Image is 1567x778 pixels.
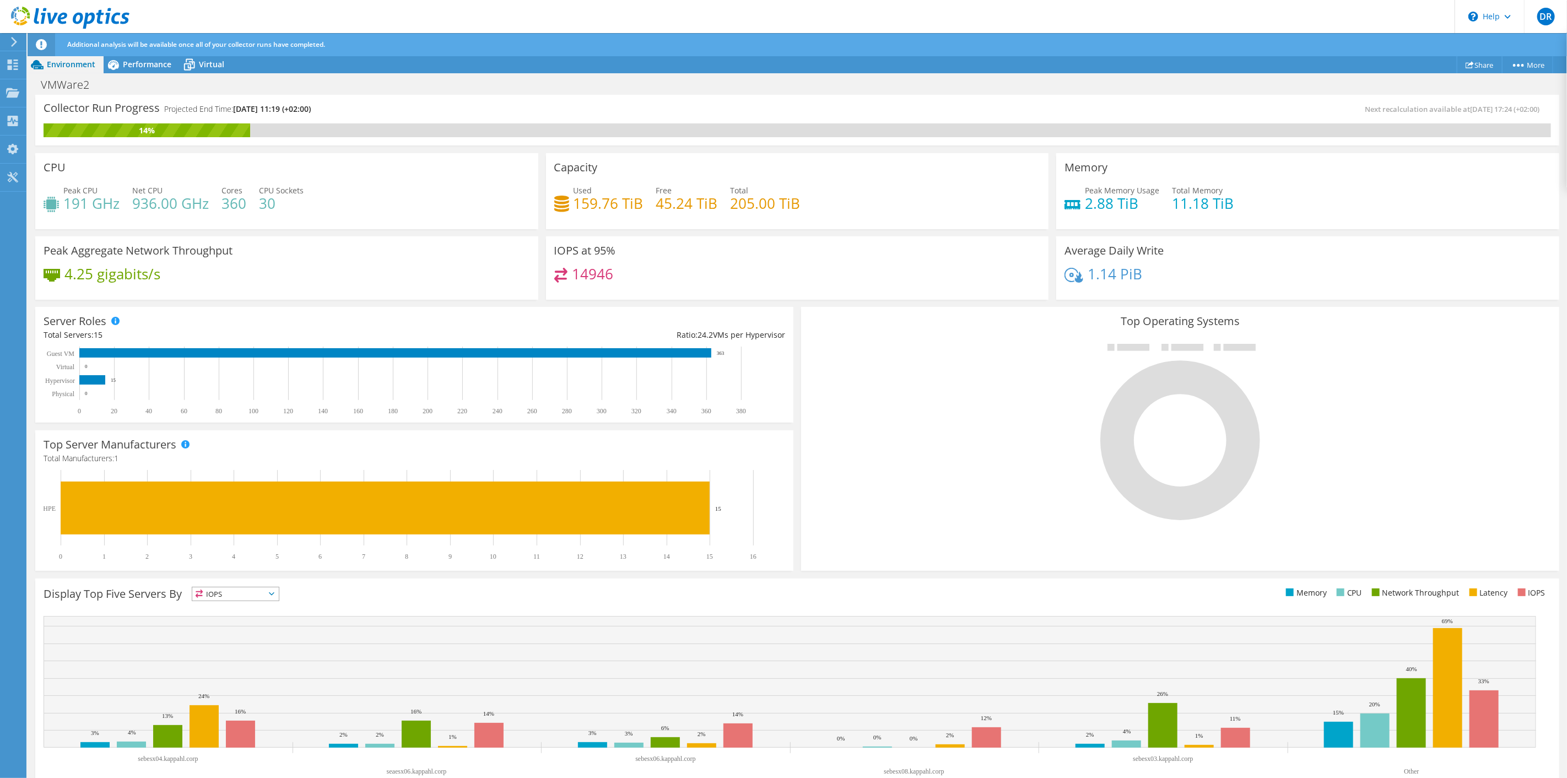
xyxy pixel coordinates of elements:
[36,79,106,91] h1: VMWare2
[232,553,235,560] text: 4
[376,731,384,738] text: 2%
[620,553,626,560] text: 13
[1369,701,1380,707] text: 20%
[221,185,242,196] span: Cores
[235,708,246,715] text: 16%
[736,407,746,415] text: 380
[52,390,74,398] text: Physical
[554,245,616,257] h3: IOPS at 95%
[44,245,233,257] h3: Peak Aggregate Network Throughput
[1365,104,1546,114] span: Next recalculation available at
[1172,185,1223,196] span: Total Memory
[1467,587,1508,599] li: Latency
[78,407,81,415] text: 0
[588,730,597,736] text: 3%
[574,185,592,196] span: Used
[1123,728,1131,734] text: 4%
[145,553,149,560] text: 2
[1369,587,1460,599] li: Network Throughput
[1086,731,1094,738] text: 2%
[85,364,88,369] text: 0
[706,553,713,560] text: 15
[1442,618,1453,624] text: 69%
[44,452,785,464] h4: Total Manufacturers:
[490,553,496,560] text: 10
[698,731,706,737] text: 2%
[44,315,106,327] h3: Server Roles
[91,730,99,736] text: 3%
[215,407,222,415] text: 80
[132,197,209,209] h4: 936.00 GHz
[1088,268,1142,280] h4: 1.14 PiB
[423,407,433,415] text: 200
[44,125,250,137] div: 14%
[43,505,56,512] text: HPE
[64,268,160,280] h4: 4.25 gigabits/s
[837,735,845,742] text: 0%
[667,407,677,415] text: 340
[717,350,725,356] text: 363
[715,505,722,512] text: 15
[750,553,757,560] text: 16
[577,553,583,560] text: 12
[164,103,311,115] h4: Projected End Time:
[353,407,363,415] text: 160
[1334,587,1362,599] li: CPU
[283,407,293,415] text: 120
[45,377,75,385] text: Hypervisor
[63,197,120,209] h4: 191 GHz
[47,59,95,69] span: Environment
[192,587,279,601] span: IOPS
[1172,197,1234,209] h4: 11.18 TiB
[414,329,785,341] div: Ratio: VMs per Hypervisor
[457,407,467,415] text: 220
[405,553,408,560] text: 8
[1157,690,1168,697] text: 26%
[1085,185,1159,196] span: Peak Memory Usage
[663,553,670,560] text: 14
[85,391,88,396] text: 0
[47,350,74,358] text: Guest VM
[189,553,192,560] text: 3
[1515,587,1546,599] li: IOPS
[1283,587,1327,599] li: Memory
[483,710,494,717] text: 14%
[656,185,672,196] span: Free
[318,553,322,560] text: 6
[562,407,572,415] text: 280
[248,407,258,415] text: 100
[1333,709,1344,716] text: 15%
[731,185,749,196] span: Total
[94,329,102,340] span: 15
[1471,104,1540,114] span: [DATE] 17:24 (+02:00)
[981,715,992,721] text: 12%
[339,731,348,738] text: 2%
[123,59,171,69] span: Performance
[233,104,311,114] span: [DATE] 11:19 (+02:00)
[873,734,882,741] text: 0%
[1404,768,1419,775] text: Other
[661,725,669,731] text: 6%
[198,693,209,699] text: 24%
[1537,8,1555,25] span: DR
[635,755,695,763] text: sebesx06.kappahl.corp
[162,712,173,719] text: 13%
[114,453,118,463] span: 1
[138,755,198,763] text: sebesx04.kappahl.corp
[731,197,801,209] h4: 205.00 TiB
[1065,245,1164,257] h3: Average Daily Write
[145,407,152,415] text: 40
[554,161,598,174] h3: Capacity
[1085,197,1159,209] h4: 2.88 TiB
[199,59,224,69] span: Virtual
[1457,56,1503,73] a: Share
[128,729,136,736] text: 4%
[574,197,644,209] h4: 159.76 TiB
[1065,161,1107,174] h3: Memory
[449,733,457,740] text: 1%
[493,407,502,415] text: 240
[275,553,279,560] text: 5
[132,185,163,196] span: Net CPU
[449,553,452,560] text: 9
[318,407,328,415] text: 140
